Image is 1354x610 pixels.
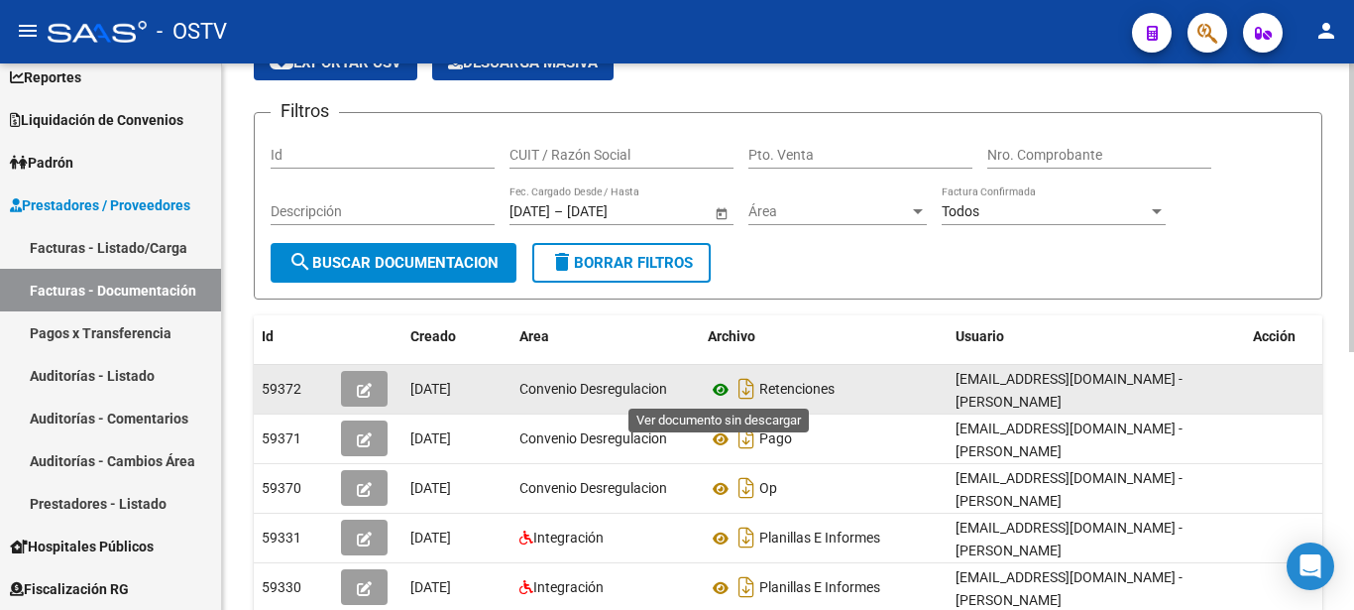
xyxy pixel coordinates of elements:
[262,430,301,446] span: 59371
[410,328,456,344] span: Creado
[708,328,755,344] span: Archivo
[511,315,700,358] datatable-header-cell: Area
[1253,328,1296,344] span: Acción
[254,315,333,358] datatable-header-cell: Id
[748,203,909,220] span: Área
[1314,19,1338,43] mat-icon: person
[509,203,550,220] input: Fecha inicio
[956,328,1004,344] span: Usuario
[956,421,1183,459] span: [EMAIL_ADDRESS][DOMAIN_NAME] - [PERSON_NAME]
[10,66,81,88] span: Reportes
[733,423,759,454] i: Descargar documento
[956,520,1183,558] span: [EMAIL_ADDRESS][DOMAIN_NAME] - [PERSON_NAME]
[533,579,604,595] span: Integración
[550,250,574,274] mat-icon: delete
[262,381,301,397] span: 59372
[532,243,711,283] button: Borrar Filtros
[533,530,604,546] span: Integración
[410,381,451,397] span: [DATE]
[1245,315,1344,358] datatable-header-cell: Acción
[410,579,451,595] span: [DATE]
[567,203,664,220] input: Fecha fin
[956,470,1183,509] span: [EMAIL_ADDRESS][DOMAIN_NAME] - [PERSON_NAME]
[956,371,1183,410] span: [EMAIL_ADDRESS][DOMAIN_NAME] - [PERSON_NAME]
[759,481,777,497] span: Op
[271,243,516,283] button: Buscar Documentacion
[554,203,563,220] span: –
[10,109,183,131] span: Liquidación de Convenios
[733,472,759,504] i: Descargar documento
[10,194,190,216] span: Prestadores / Proveedores
[10,578,129,600] span: Fiscalización RG
[262,328,274,344] span: Id
[711,202,732,223] button: Open calendar
[410,480,451,496] span: [DATE]
[519,381,667,397] span: Convenio Desregulacion
[410,530,451,546] span: [DATE]
[1287,543,1334,590] div: Open Intercom Messenger
[262,579,301,595] span: 59330
[733,571,759,603] i: Descargar documento
[956,569,1183,608] span: [EMAIL_ADDRESS][DOMAIN_NAME] - [PERSON_NAME]
[759,382,835,398] span: Retenciones
[157,10,227,54] span: - OSTV
[700,315,948,358] datatable-header-cell: Archivo
[10,152,73,174] span: Padrón
[288,254,499,272] span: Buscar Documentacion
[10,536,154,557] span: Hospitales Públicos
[519,430,667,446] span: Convenio Desregulacion
[733,373,759,405] i: Descargar documento
[550,254,693,272] span: Borrar Filtros
[16,19,40,43] mat-icon: menu
[271,97,339,125] h3: Filtros
[759,431,792,447] span: Pago
[759,580,880,596] span: Planillas E Informes
[270,54,401,71] span: Exportar CSV
[519,480,667,496] span: Convenio Desregulacion
[942,203,979,219] span: Todos
[402,315,511,358] datatable-header-cell: Creado
[519,328,549,344] span: Area
[288,250,312,274] mat-icon: search
[733,522,759,553] i: Descargar documento
[262,530,301,546] span: 59331
[948,315,1245,358] datatable-header-cell: Usuario
[410,430,451,446] span: [DATE]
[262,480,301,496] span: 59370
[759,531,880,547] span: Planillas E Informes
